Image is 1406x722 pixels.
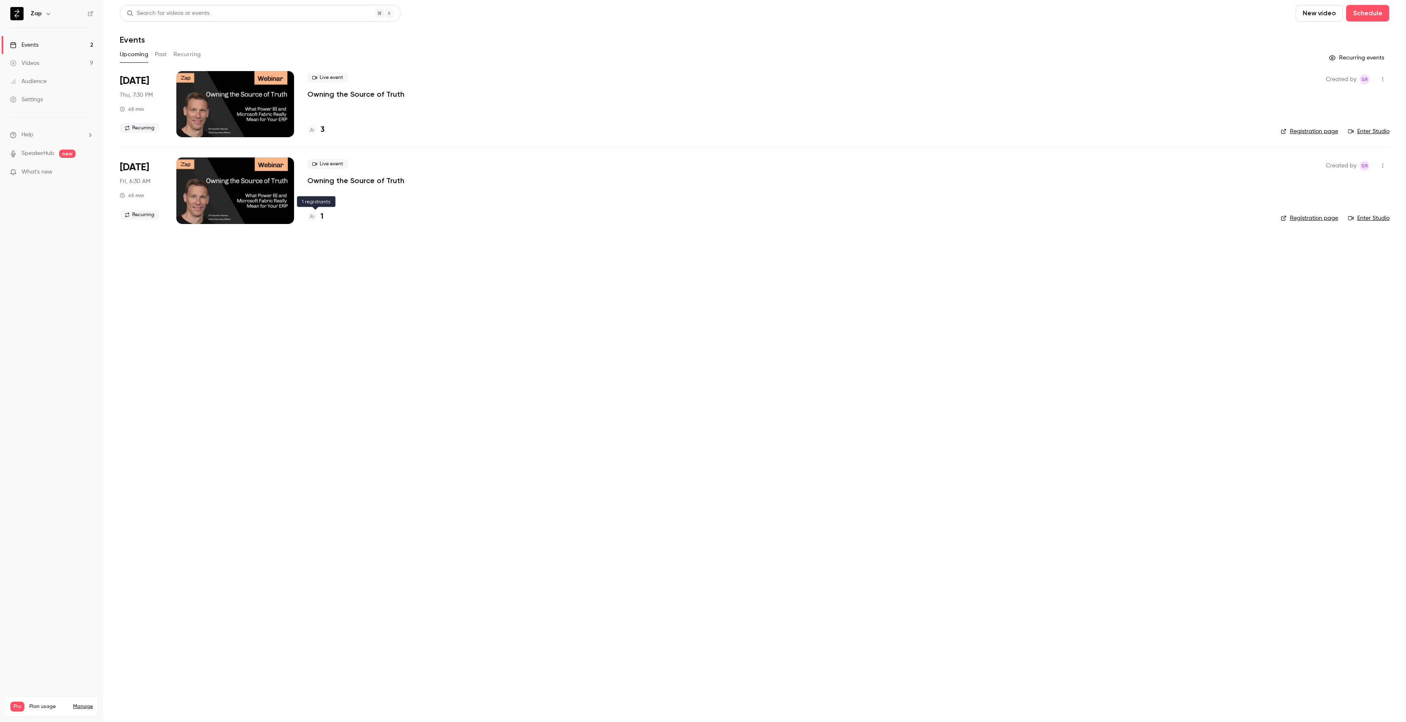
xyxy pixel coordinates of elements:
[127,9,209,18] div: Search for videos or events
[10,41,38,49] div: Events
[155,48,167,61] button: Past
[1281,214,1338,222] a: Registration page
[321,211,323,222] h4: 1
[59,150,76,158] span: new
[307,89,404,99] a: Owning the Source of Truth
[10,59,39,67] div: Videos
[29,703,68,710] span: Plan usage
[1326,74,1356,84] span: Created by
[120,106,144,112] div: 45 min
[120,210,159,220] span: Recurring
[120,35,145,45] h1: Events
[1296,5,1343,21] button: New video
[307,211,323,222] a: 1
[31,10,42,18] h6: Zap
[307,73,348,83] span: Live event
[120,161,149,174] span: [DATE]
[120,74,149,88] span: [DATE]
[10,77,47,86] div: Audience
[1325,51,1389,64] button: Recurring events
[10,131,93,139] li: help-dropdown-opener
[120,192,144,199] div: 45 min
[307,159,348,169] span: Live event
[10,702,24,712] span: Pro
[120,123,159,133] span: Recurring
[1361,161,1368,171] span: SR
[321,124,325,136] h4: 3
[1281,127,1338,136] a: Registration page
[1348,214,1389,222] a: Enter Studio
[1348,127,1389,136] a: Enter Studio
[10,7,24,20] img: Zap
[21,131,33,139] span: Help
[21,149,54,158] a: SpeakerHub
[120,91,153,99] span: Thu, 7:30 PM
[10,95,43,104] div: Settings
[1360,74,1370,84] span: Simon Ryan
[1360,161,1370,171] span: Simon Ryan
[307,176,404,186] a: Owning the Source of Truth
[1361,74,1368,84] span: SR
[120,157,163,224] div: Oct 24 Fri, 6:30 AM (Australia/Brisbane)
[120,71,163,137] div: Oct 23 Thu, 7:30 PM (Australia/Brisbane)
[120,177,150,186] span: Fri, 6:30 AM
[1326,161,1356,171] span: Created by
[120,48,148,61] button: Upcoming
[21,168,52,176] span: What's new
[173,48,201,61] button: Recurring
[1346,5,1389,21] button: Schedule
[307,124,325,136] a: 3
[73,703,93,710] a: Manage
